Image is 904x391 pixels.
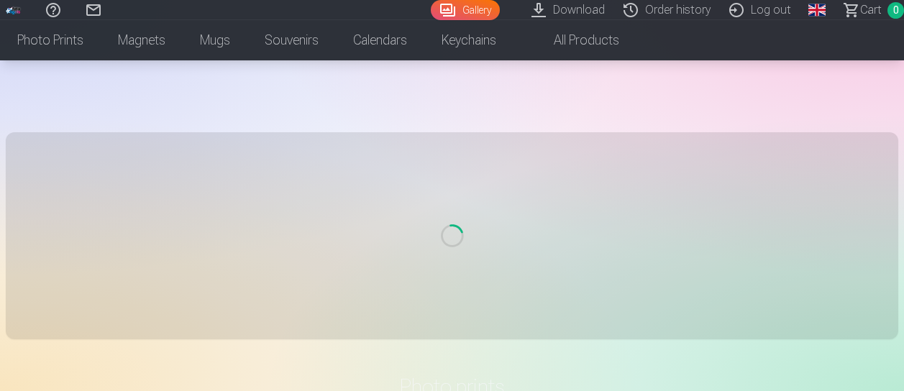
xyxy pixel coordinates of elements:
a: Keychains [424,20,513,60]
a: All products [513,20,636,60]
span: Сart [860,1,882,19]
a: Souvenirs [247,20,336,60]
a: Mugs [183,20,247,60]
a: Magnets [101,20,183,60]
img: /fa1 [6,6,22,14]
span: 0 [887,2,904,19]
a: Calendars [336,20,424,60]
